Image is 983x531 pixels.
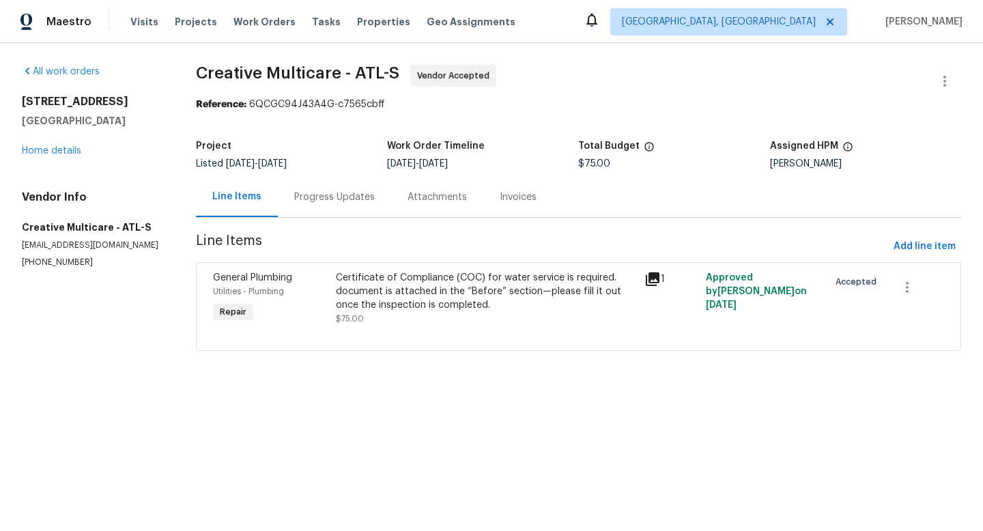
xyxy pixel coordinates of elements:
span: [GEOGRAPHIC_DATA], [GEOGRAPHIC_DATA] [622,15,816,29]
span: [DATE] [258,159,287,169]
span: [DATE] [706,300,737,310]
span: Listed [196,159,287,169]
h2: [STREET_ADDRESS] [22,95,163,109]
span: $75.00 [336,315,364,323]
span: Geo Assignments [427,15,515,29]
a: Home details [22,146,81,156]
p: [PHONE_NUMBER] [22,257,163,268]
div: Line Items [212,190,261,203]
span: Tasks [312,17,341,27]
span: [PERSON_NAME] [880,15,963,29]
span: Properties [357,15,410,29]
span: Approved by [PERSON_NAME] on [706,273,807,310]
span: Utilities - Plumbing [213,287,284,296]
div: 1 [644,271,698,287]
span: [DATE] [387,159,416,169]
button: Add line item [888,234,961,259]
h4: Vendor Info [22,190,163,204]
span: Line Items [196,234,888,259]
span: Add line item [894,238,956,255]
p: [EMAIL_ADDRESS][DOMAIN_NAME] [22,240,163,251]
div: Attachments [408,190,467,204]
span: Creative Multicare - ATL-S [196,65,399,81]
h5: Creative Multicare - ATL-S [22,220,163,234]
span: Accepted [836,275,882,289]
span: Repair [214,305,252,319]
span: General Plumbing [213,273,292,283]
h5: Project [196,141,231,151]
span: The total cost of line items that have been proposed by Opendoor. This sum includes line items th... [644,141,655,159]
span: Work Orders [233,15,296,29]
div: Certificate of Compliance (COC) for water service is required. document is attached in the “Befor... [336,271,636,312]
div: 6QCGC94J43A4G-c7565cbff [196,98,961,111]
span: Maestro [46,15,91,29]
a: All work orders [22,67,100,76]
h5: Work Order Timeline [387,141,485,151]
span: Projects [175,15,217,29]
span: Visits [130,15,158,29]
h5: [GEOGRAPHIC_DATA] [22,114,163,128]
span: [DATE] [226,159,255,169]
div: Progress Updates [294,190,375,204]
span: - [387,159,448,169]
h5: Assigned HPM [770,141,838,151]
h5: Total Budget [578,141,640,151]
span: - [226,159,287,169]
span: Vendor Accepted [417,69,495,83]
span: $75.00 [578,159,610,169]
span: The hpm assigned to this work order. [842,141,853,159]
b: Reference: [196,100,246,109]
div: Invoices [500,190,537,204]
span: [DATE] [419,159,448,169]
div: [PERSON_NAME] [770,159,961,169]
